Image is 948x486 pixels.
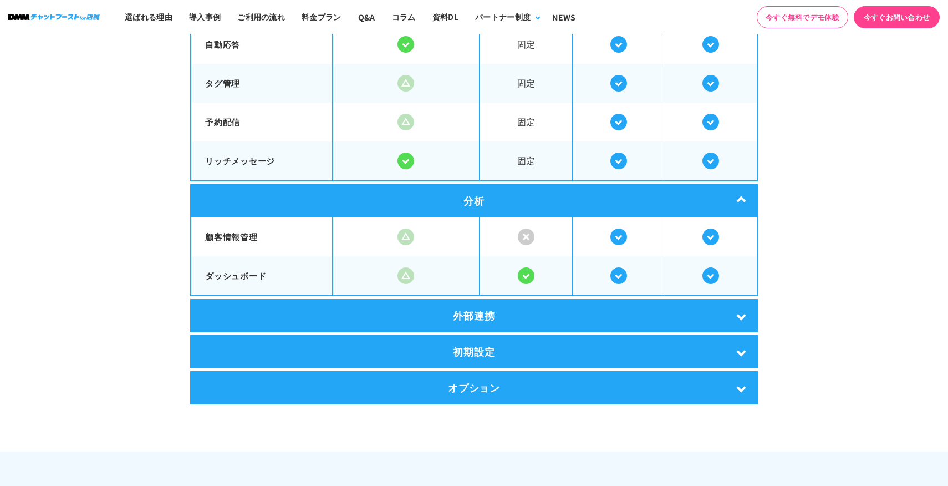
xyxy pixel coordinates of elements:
p: 顧客情報管理 [205,231,318,244]
span: 固定 [480,104,572,140]
img: ロゴ [8,14,100,20]
span: 固定 [480,65,572,101]
p: リッチメッセージ [205,155,318,168]
p: 予約配信 [205,116,318,129]
p: 自動応答 [205,38,318,51]
a: 今すぐ無料でデモ体験 [757,6,848,28]
span: 固定 [480,26,572,62]
p: タグ管理 [205,77,318,90]
div: 分析 [190,184,758,217]
span: 固定 [480,143,572,179]
div: 外部連携 [190,299,758,332]
a: 今すぐお問い合わせ [854,6,940,28]
div: パートナー制度 [475,11,531,23]
div: オプション [190,371,758,404]
p: ダッシュボード [205,270,318,282]
div: 初期設定 [190,335,758,368]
